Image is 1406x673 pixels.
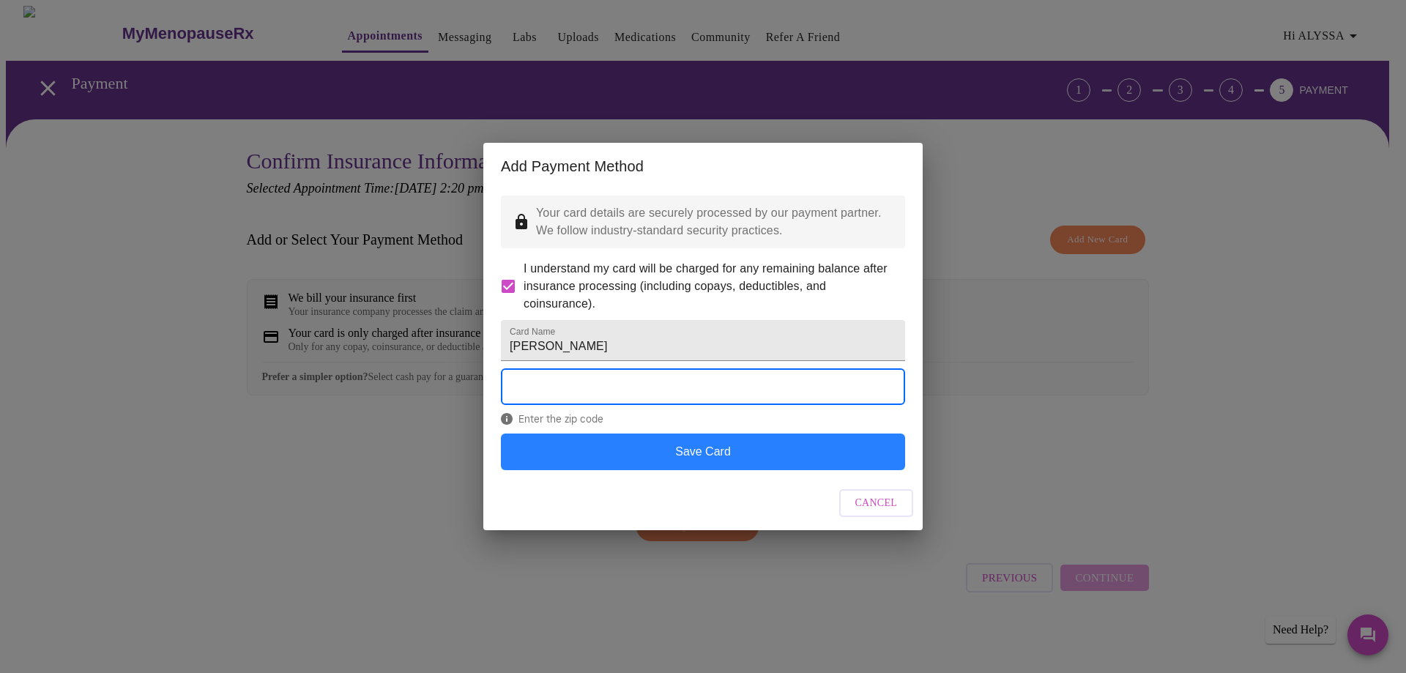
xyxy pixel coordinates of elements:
[501,155,905,178] h2: Add Payment Method
[501,434,905,470] button: Save Card
[855,494,898,513] span: Cancel
[501,413,905,425] span: Enter the zip code
[536,204,893,239] p: Your card details are securely processed by our payment partner. We follow industry-standard secu...
[524,260,893,313] span: I understand my card will be charged for any remaining balance after insurance processing (includ...
[839,489,914,518] button: Cancel
[502,369,904,404] iframe: Secure Credit Card Form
